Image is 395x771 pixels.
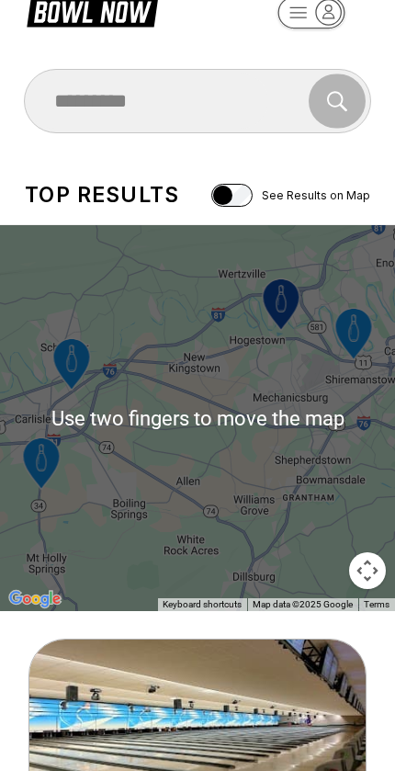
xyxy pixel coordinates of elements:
a: Terms [364,599,389,609]
a: Open this area in Google Maps (opens a new window) [5,587,65,611]
input: See Results on Map [211,184,253,207]
gmp-advanced-marker: ABC West Lanes and Lounge [251,274,312,338]
span: Map data ©2025 Google [253,599,353,609]
div: Top results [25,182,179,208]
img: Google [5,587,65,611]
gmp-advanced-marker: Midway Bowling - Carlisle [11,433,73,497]
button: Map camera controls [349,552,386,589]
gmp-advanced-marker: Strike Zone Bowling Center [41,334,103,398]
button: Keyboard shortcuts [163,598,242,611]
span: See Results on Map [262,188,370,202]
gmp-advanced-marker: Trindle Bowl [323,303,385,368]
